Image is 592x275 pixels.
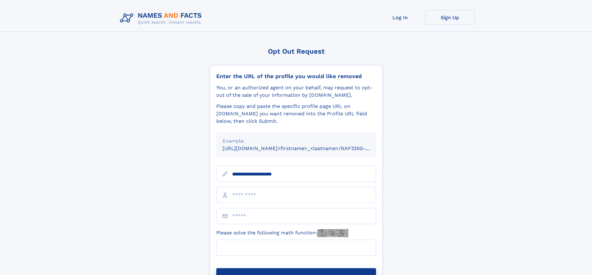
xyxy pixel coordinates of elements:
a: Sign Up [425,10,475,25]
div: Enter the URL of the profile you would like removed [216,73,376,80]
div: Please copy and paste the specific profile page URL on [DOMAIN_NAME] you want removed into the Pr... [216,103,376,125]
label: Please solve the following math function: [216,229,348,237]
small: [URL][DOMAIN_NAME]<firstname>_<lastname>/NAF325G-xxxxxxxx [223,145,388,151]
a: Log In [375,10,425,25]
div: You, or an authorized agent on your behalf, may request to opt-out of the sale of your informatio... [216,84,376,99]
div: Example: [223,137,370,145]
div: Opt Out Request [210,47,383,55]
img: Logo Names and Facts [117,10,207,27]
